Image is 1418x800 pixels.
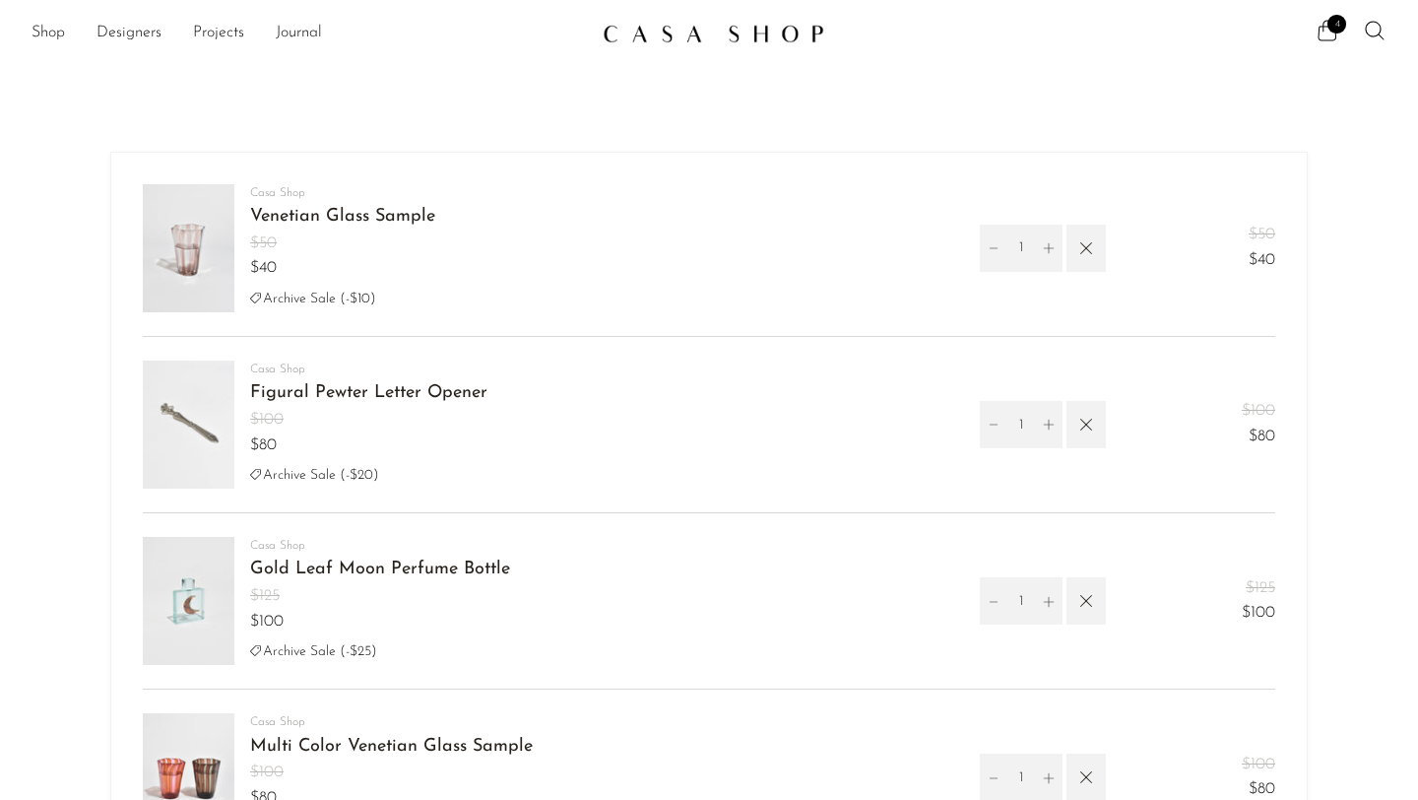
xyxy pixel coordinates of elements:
span: $10 [350,292,370,306]
span: 4 [1327,15,1346,33]
nav: Desktop navigation [32,17,587,50]
button: Decrement [980,225,1007,272]
a: Casa Shop [250,187,305,199]
s: $125 [1242,576,1275,602]
s: $100 [250,761,533,786]
s: $100 [1242,753,1275,778]
img: Gold Leaf Moon Perfume Bottle [143,537,234,665]
span: $80 [1242,425,1275,450]
button: Increment [1035,401,1063,448]
a: Casa Shop [250,716,305,728]
button: Decrement [980,577,1007,625]
span: $40 [1249,248,1275,274]
ul: NEW HEADER MENU [32,17,587,50]
s: $100 [250,408,487,433]
img: Venetian Glass Sample [143,184,234,312]
a: Projects [193,21,244,46]
a: Gold Leaf Moon Perfume Bottle [250,561,510,578]
input: Quantity [1007,577,1035,625]
button: Increment [1035,225,1063,272]
s: $50 [250,232,435,257]
s: $100 [1242,399,1275,425]
a: Journal [276,21,322,46]
button: Decrement [980,401,1007,448]
span: $25 [350,644,371,659]
a: Figural Pewter Letter Opener [250,384,487,402]
li: Archive Sale (- ) [250,290,435,309]
a: Venetian Glass Sample [250,208,435,226]
input: Quantity [1007,225,1035,272]
a: Casa Shop [250,540,305,552]
s: $125 [250,584,510,610]
span: $100 [250,610,510,635]
img: Figural Pewter Letter Opener [143,361,234,489]
a: Multi Color Venetian Glass Sample [250,738,533,756]
li: Archive Sale (- ) [250,466,487,486]
span: $80 [250,433,487,459]
span: $20 [350,468,373,483]
input: Quantity [1007,401,1035,448]
a: Casa Shop [250,364,305,375]
a: Designers [97,21,161,46]
span: $40 [250,256,435,282]
s: $50 [1249,223,1275,248]
button: Increment [1035,577,1063,625]
a: Shop [32,21,65,46]
span: $100 [1242,601,1275,627]
li: Archive Sale (- ) [250,642,510,662]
